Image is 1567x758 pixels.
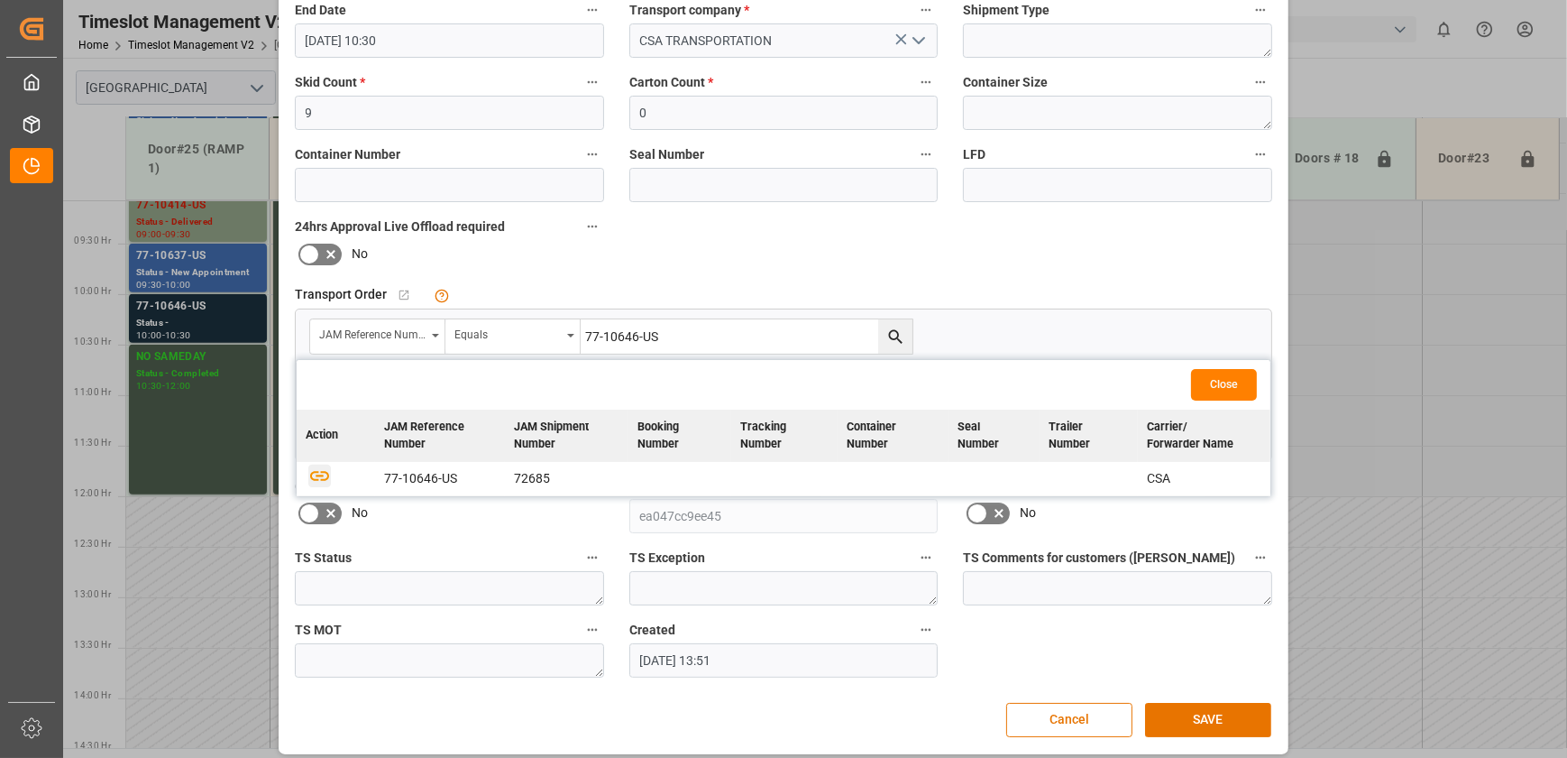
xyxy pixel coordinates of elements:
span: Container Size [963,73,1048,92]
button: TS Comments for customers ([PERSON_NAME]) [1249,546,1272,569]
button: open menu [904,27,931,55]
td: 77-10646-US [375,462,505,496]
span: End Date [295,1,346,20]
span: Skid Count [295,73,365,92]
span: Carton Count [629,73,713,92]
th: Booking Number [628,410,730,462]
span: No [1020,504,1036,522]
span: TS Status [295,549,352,568]
span: TS Comments for customers ([PERSON_NAME]) [963,549,1235,568]
th: Tracking Number [731,410,838,462]
button: open menu [445,319,581,354]
span: Created [629,621,675,640]
button: Seal Number [914,143,938,166]
span: Container Number [295,145,400,164]
span: LFD [963,145,985,164]
button: TS Exception [914,546,938,569]
button: Carton Count * [914,70,938,94]
button: Cancel [1006,703,1132,737]
th: Carrier/ Forwarder Name [1138,410,1270,462]
input: Type to search [581,319,912,354]
button: 24hrs Approval Live Offload required [581,215,604,238]
button: SAVE [1145,703,1271,737]
button: open menu [310,319,445,354]
button: TS Status [581,546,604,569]
div: Equals [454,322,561,343]
td: 72685 [505,462,629,496]
th: JAM Reference Number [375,410,505,462]
span: Transport Order [295,285,387,304]
span: No [352,504,368,522]
span: Seal Number [629,145,704,164]
td: CSA [1138,462,1270,496]
span: Shipment Type [963,1,1049,20]
span: TS Exception [629,549,705,568]
button: TS MOT [581,618,604,642]
input: DD.MM.YYYY HH:MM [295,23,604,58]
button: Created [914,618,938,642]
th: Seal Number [948,410,1040,462]
th: Container Number [838,410,948,462]
span: email notification [295,476,397,495]
span: 24hrs Approval Live Offload required [295,217,505,236]
span: Transport company [629,1,749,20]
div: JAM Reference Number [319,322,426,343]
th: Action [297,410,375,462]
input: DD.MM.YYYY HH:MM [629,643,939,678]
button: Container Size [1249,70,1272,94]
button: search button [878,319,912,354]
span: No [352,245,368,263]
span: TS MOT [295,621,342,640]
button: Container Number [581,143,604,166]
th: Trailer Number [1040,410,1138,462]
button: Close [1191,369,1257,401]
th: JAM Shipment Number [505,410,629,462]
button: Skid Count * [581,70,604,94]
button: LFD [1249,143,1272,166]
